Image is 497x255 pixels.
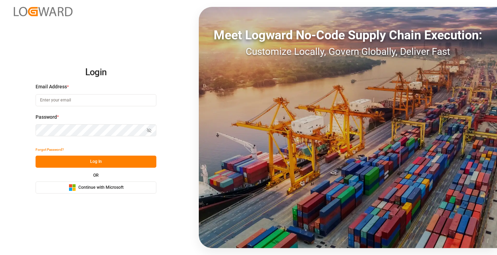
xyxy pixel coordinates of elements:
[78,185,124,191] span: Continue with Microsoft
[36,144,64,156] button: Forgot Password?
[199,45,497,59] div: Customize Locally, Govern Globally, Deliver Fast
[36,182,156,194] button: Continue with Microsoft
[36,114,57,121] span: Password
[36,61,156,84] h2: Login
[93,173,99,177] small: OR
[14,7,72,16] img: Logward_new_orange.png
[199,26,497,45] div: Meet Logward No-Code Supply Chain Execution:
[36,156,156,168] button: Log In
[36,94,156,106] input: Enter your email
[36,83,67,90] span: Email Address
